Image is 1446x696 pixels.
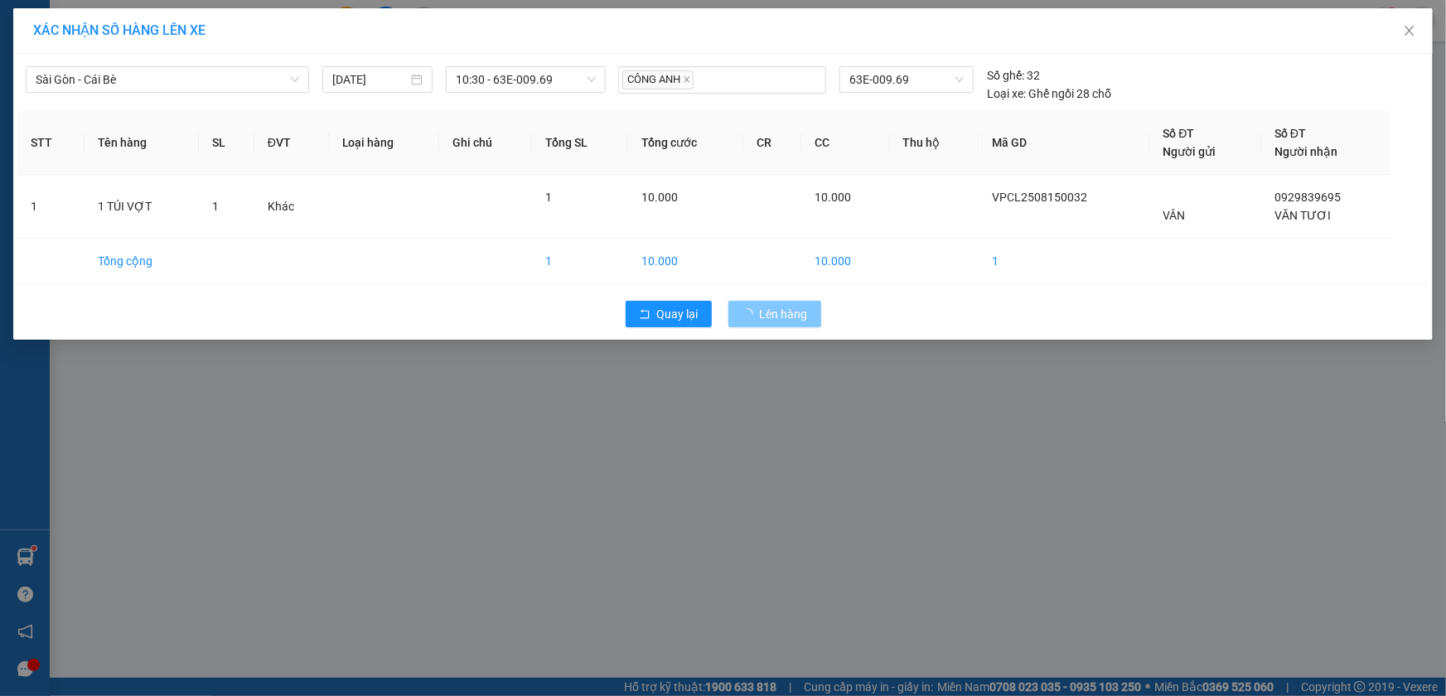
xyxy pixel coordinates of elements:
[1386,8,1433,55] button: Close
[1163,145,1216,158] span: Người gửi
[657,305,699,323] span: Quay lại
[979,239,1149,284] td: 1
[801,239,890,284] td: 10.000
[1163,127,1195,140] span: Số ĐT
[1274,145,1337,158] span: Người nhận
[199,111,254,175] th: SL
[890,111,979,175] th: Thu hộ
[760,305,808,323] span: Lên hàng
[743,111,801,175] th: CR
[628,239,743,284] td: 10.000
[456,67,596,92] span: 10:30 - 63E-009.69
[1274,127,1306,140] span: Số ĐT
[801,111,890,175] th: CC
[532,111,628,175] th: Tổng SL
[85,175,198,239] td: 1 TÚI VỢT
[1163,209,1186,222] span: VÂN
[1274,209,1331,222] span: VĂN TƯƠI
[36,67,299,92] span: Sài Gòn - Cái Bè
[254,175,329,239] td: Khác
[85,239,198,284] td: Tổng cộng
[683,75,691,84] span: close
[532,239,628,284] td: 1
[987,66,1024,85] span: Số ghế:
[33,22,206,38] span: XÁC NHẬN SỐ HÀNG LÊN XE
[639,308,650,321] span: rollback
[987,85,1111,103] div: Ghế ngồi 28 chỗ
[17,175,85,239] td: 1
[728,301,821,327] button: Lên hàng
[439,111,532,175] th: Ghi chú
[85,111,198,175] th: Tên hàng
[329,111,439,175] th: Loại hàng
[1274,191,1341,204] span: 0929839695
[1403,24,1416,37] span: close
[545,191,552,204] span: 1
[742,308,760,320] span: loading
[254,111,329,175] th: ĐVT
[979,111,1149,175] th: Mã GD
[622,70,694,89] span: CÔNG ANH
[332,70,408,89] input: 15/08/2025
[628,111,743,175] th: Tổng cước
[212,200,219,213] span: 1
[641,191,678,204] span: 10.000
[987,66,1040,85] div: 32
[987,85,1026,103] span: Loại xe:
[992,191,1087,204] span: VPCL2508150032
[17,111,85,175] th: STT
[849,67,964,92] span: 63E-009.69
[815,191,851,204] span: 10.000
[626,301,712,327] button: rollbackQuay lại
